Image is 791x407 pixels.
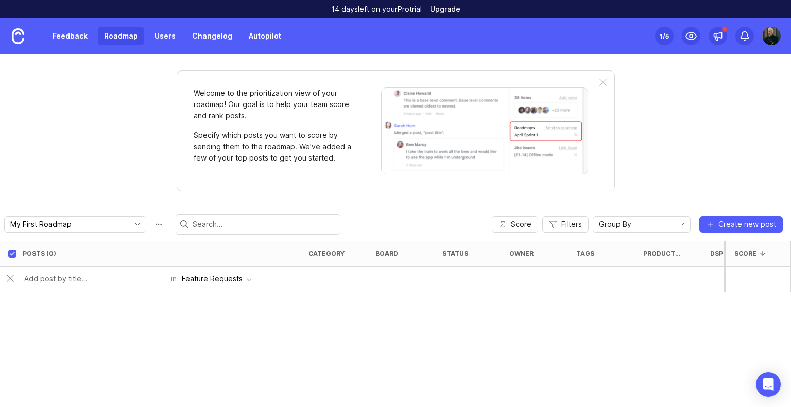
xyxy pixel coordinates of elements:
[492,216,538,233] button: Score
[710,250,743,257] div: DSP Code
[511,219,531,229] span: Score
[10,219,124,230] input: My First Roadmap
[129,220,146,228] svg: toggle icon
[561,219,582,229] span: Filters
[243,27,287,45] a: Autopilot
[756,372,781,397] div: Open Intercom Messenger
[593,216,691,233] div: toggle menu
[193,219,336,230] input: Search...
[576,250,594,257] div: tags
[442,250,468,257] div: status
[46,27,94,45] a: Feedback
[148,27,182,45] a: Users
[23,250,56,257] div: Posts (0)
[542,216,589,233] button: Filters
[182,273,243,285] div: Feature Requests
[24,273,165,285] input: Add post by title…
[150,216,167,233] button: Roadmap options
[12,28,24,44] img: Canny Home
[660,29,669,43] div: 1 /5
[186,27,238,45] a: Changelog
[655,27,674,45] button: 1/5
[308,250,345,257] div: category
[599,219,631,230] span: Group By
[375,250,398,257] div: board
[194,130,355,164] p: Specify which posts you want to score by sending them to the roadmap. We’ve added a few of your t...
[718,219,776,229] span: Create new post
[674,220,690,228] svg: toggle icon
[643,250,681,257] div: Product focus
[331,4,422,14] p: 14 days left on your Pro trial
[509,250,534,257] div: owner
[381,87,588,174] img: When viewing a post, you can send it to a roadmap
[194,87,355,121] p: Welcome to the prioritization view of your roadmap! Our goal is to help your team score and rank ...
[762,27,781,45] img: Christian Kaller
[699,216,783,233] button: Create new post
[734,250,756,257] div: Score
[98,27,144,45] a: Roadmap
[430,6,460,13] a: Upgrade
[171,269,257,289] div: in
[4,216,146,233] div: toggle menu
